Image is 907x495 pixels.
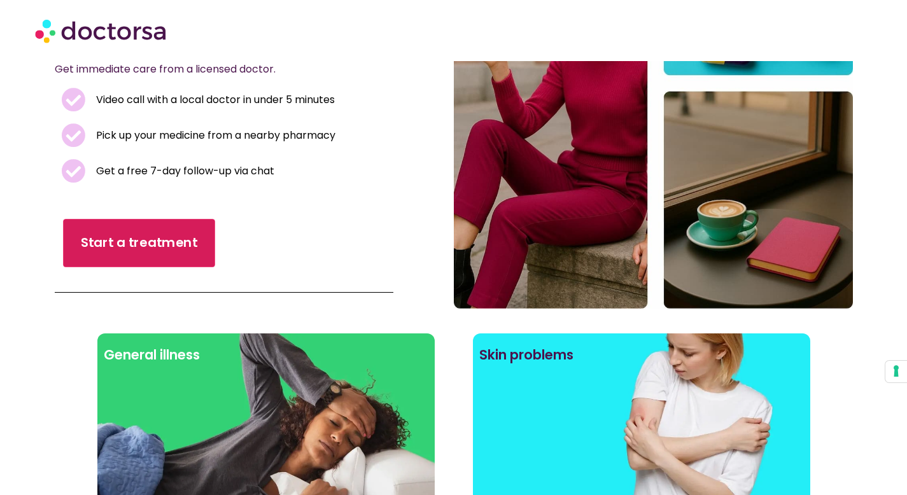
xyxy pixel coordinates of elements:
[93,162,274,180] span: Get a free 7-day follow-up via chat
[93,127,335,144] span: Pick up your medicine from a nearby pharmacy
[55,60,363,78] p: Get immediate care from a licensed doctor.
[885,361,907,382] button: Your consent preferences for tracking technologies
[81,234,197,252] span: Start a treatment
[63,219,215,267] a: Start a treatment
[93,91,335,109] span: Video call with a local doctor in under 5 minutes
[479,340,804,370] h2: Skin problems
[104,340,428,370] h2: General illness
